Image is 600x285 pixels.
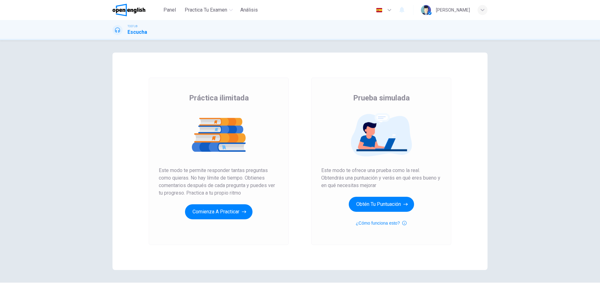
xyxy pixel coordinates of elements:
span: Este modo te permite responder tantas preguntas como quieras. No hay límite de tiempo. Obtienes c... [159,167,279,197]
div: [PERSON_NAME] [436,6,470,14]
span: Análisis [240,6,258,14]
span: Práctica ilimitada [189,93,249,103]
span: Prueba simulada [353,93,410,103]
img: OpenEnglish logo [112,4,145,16]
span: Este modo te ofrece una prueba como la real. Obtendrás una puntuación y verás en qué eres bueno y... [321,167,441,189]
button: Panel [160,4,180,16]
button: Obtén tu puntuación [349,197,414,212]
button: Comienza a practicar [185,204,252,219]
button: Practica tu examen [182,4,235,16]
h1: Escucha [127,28,147,36]
span: Panel [163,6,176,14]
a: OpenEnglish logo [112,4,160,16]
img: es [375,8,383,13]
button: ¿Cómo funciona esto? [356,219,407,227]
img: Profile picture [421,5,431,15]
span: Practica tu examen [185,6,227,14]
span: TOEFL® [127,24,137,28]
button: Análisis [238,4,260,16]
